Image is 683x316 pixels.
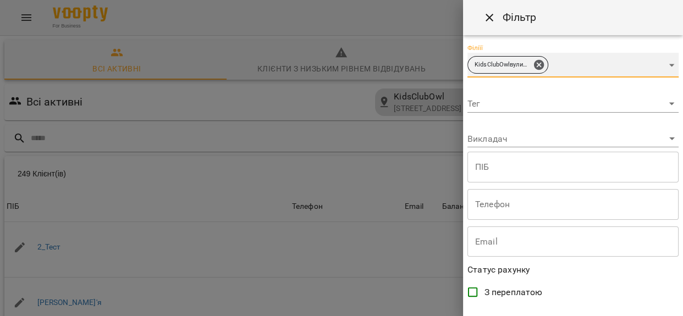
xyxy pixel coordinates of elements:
[484,286,543,299] span: З переплатою
[467,45,483,52] label: Філіїї
[503,9,537,26] h6: Фільтр
[475,60,530,70] p: KidsClubOwlвулиця [STREET_ADDRESS]
[467,263,679,276] p: Статус рахунку
[476,4,503,31] button: Close
[467,53,679,77] div: KidsClubOwlвулиця [STREET_ADDRESS]
[467,56,548,74] div: KidsClubOwlвулиця [STREET_ADDRESS]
